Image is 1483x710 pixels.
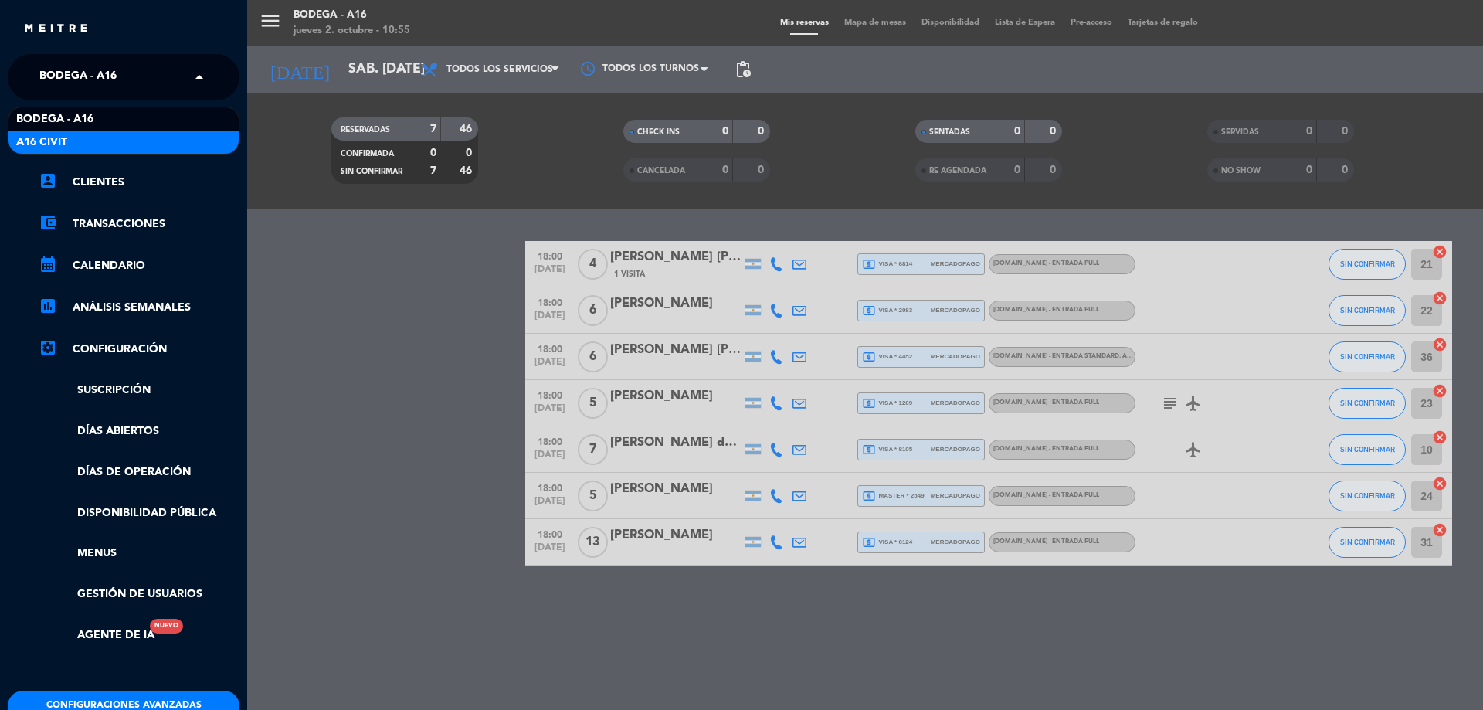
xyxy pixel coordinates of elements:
a: Disponibilidad pública [39,504,239,522]
i: account_box [39,172,57,190]
a: calendar_monthCalendario [39,256,239,275]
i: calendar_month [39,255,57,273]
a: Días de Operación [39,464,239,481]
a: account_boxClientes [39,173,239,192]
span: A16 Civit [16,134,67,151]
a: Configuración [39,340,239,358]
a: Suscripción [39,382,239,399]
div: Nuevo [150,619,183,634]
span: Bodega - A16 [16,110,93,128]
a: assessmentANÁLISIS SEMANALES [39,298,239,317]
a: account_balance_walletTransacciones [39,215,239,233]
a: Días abiertos [39,423,239,440]
i: assessment [39,297,57,315]
img: MEITRE [23,23,89,35]
a: Gestión de usuarios [39,586,239,603]
i: account_balance_wallet [39,213,57,232]
span: Bodega - A16 [39,61,117,93]
i: settings_applications [39,338,57,357]
a: Agente de IANuevo [39,627,154,644]
a: Menus [39,545,239,562]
